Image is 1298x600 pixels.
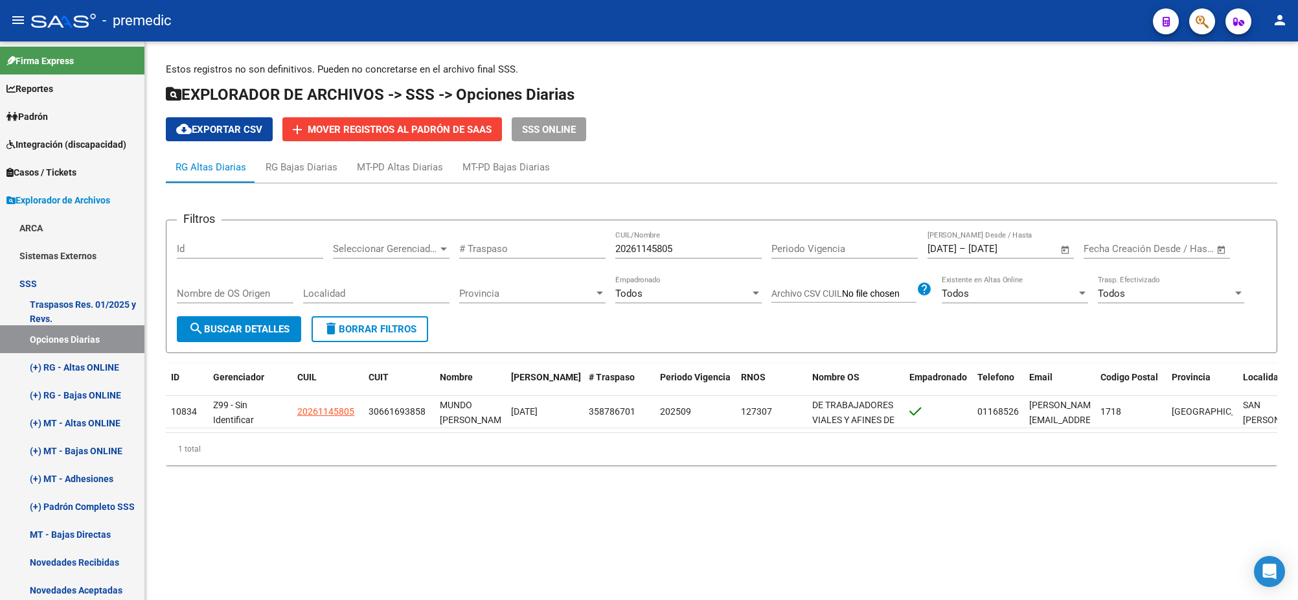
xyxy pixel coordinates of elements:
datatable-header-cell: Nombre [435,363,506,406]
div: RG Altas Diarias [176,160,246,174]
div: RG Bajas Diarias [266,160,337,174]
span: Seleccionar Gerenciador [333,243,438,255]
div: [DATE] [511,404,578,419]
span: CUIL [297,372,317,382]
span: Telefono [977,372,1014,382]
button: Exportar CSV [166,117,273,141]
datatable-header-cell: RNOS [736,363,807,406]
span: Codigo Postal [1100,372,1158,382]
datatable-header-cell: ID [166,363,208,406]
span: Buscar Detalles [188,323,290,335]
span: [PERSON_NAME] [511,372,581,382]
span: Periodo Vigencia [660,372,731,382]
div: 1 total [166,433,1277,465]
span: Email [1029,372,1053,382]
datatable-header-cell: Fecha Traspaso [506,363,584,406]
span: ID [171,372,179,382]
mat-icon: menu [10,12,26,28]
span: Firma Express [6,54,74,68]
span: Reportes [6,82,53,96]
input: Start date [1084,243,1126,255]
input: End date [968,243,1031,255]
span: Mover registros al PADRÓN de SAAS [308,124,492,135]
span: Integración (discapacidad) [6,137,126,152]
span: – [959,243,966,255]
span: # Traspaso [589,372,635,382]
span: Todos [1098,288,1125,299]
button: Borrar Filtros [312,316,428,342]
input: End date [1137,243,1200,255]
span: Gerenciador [213,372,264,382]
span: Archivo CSV CUIL [771,288,842,299]
div: MT-PD Altas Diarias [357,160,443,174]
span: Exportar CSV [176,124,262,135]
span: 01168526686 [977,406,1034,417]
span: Todos [615,288,643,299]
span: MUNDO [PERSON_NAME] [440,400,509,425]
mat-icon: help [917,281,932,297]
span: SSS ONLINE [522,124,576,135]
span: EXPLORADOR DE ARCHIVOS -> SSS -> Opciones Diarias [166,86,575,104]
datatable-header-cell: CUIL [292,363,363,406]
mat-icon: search [188,321,204,336]
mat-icon: add [290,122,305,137]
span: 127307 [741,406,772,417]
div: 30661693858 [369,404,426,419]
button: Buscar Detalles [177,316,301,342]
span: Provincia [1172,372,1211,382]
datatable-header-cell: Gerenciador [208,363,292,406]
span: RNOS [741,372,766,382]
span: 358786701 [589,406,635,417]
span: [GEOGRAPHIC_DATA] [1172,406,1259,417]
span: Provincia [459,288,594,299]
input: Start date [928,243,957,255]
mat-icon: person [1272,12,1288,28]
button: Open calendar [1058,242,1073,257]
span: Empadronado [909,372,967,382]
span: 1718 [1100,406,1121,417]
span: 10834 [171,406,197,417]
datatable-header-cell: Periodo Vigencia [655,363,736,406]
datatable-header-cell: CUIT [363,363,435,406]
span: CUIT [369,372,389,382]
mat-icon: cloud_download [176,121,192,137]
p: Estos registros no son definitivos. Pueden no concretarse en el archivo final SSS. [166,62,1277,76]
span: - premedic [102,6,172,35]
datatable-header-cell: Empadronado [904,363,972,406]
datatable-header-cell: Telefono [972,363,1024,406]
datatable-header-cell: Provincia [1167,363,1238,406]
span: Z99 - Sin Identificar [213,400,254,425]
button: Open calendar [1214,242,1229,257]
span: Explorador de Archivos [6,193,110,207]
button: SSS ONLINE [512,117,586,141]
span: carlos.a.mundo@hotmail.com [1029,400,1104,440]
button: Mover registros al PADRÓN de SAAS [282,117,502,141]
datatable-header-cell: # Traspaso [584,363,655,406]
mat-icon: delete [323,321,339,336]
input: Archivo CSV CUIL [842,288,917,300]
span: Padrón [6,110,48,124]
span: DE TRABAJADORES VIALES Y AFINES DE LA [GEOGRAPHIC_DATA] [812,400,900,454]
span: Localidad [1243,372,1284,382]
datatable-header-cell: Email [1024,363,1095,406]
div: MT-PD Bajas Diarias [462,160,550,174]
span: Nombre OS [812,372,860,382]
div: Open Intercom Messenger [1254,556,1285,587]
datatable-header-cell: Codigo Postal [1095,363,1167,406]
span: Casos / Tickets [6,165,76,179]
span: Nombre [440,372,473,382]
span: 202509 [660,406,691,417]
h3: Filtros [177,210,222,228]
span: Borrar Filtros [323,323,416,335]
span: Todos [942,288,969,299]
span: 20261145805 [297,406,354,417]
datatable-header-cell: Nombre OS [807,363,904,406]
